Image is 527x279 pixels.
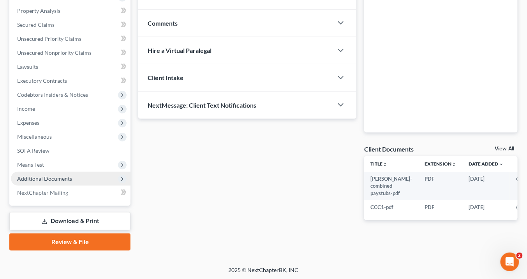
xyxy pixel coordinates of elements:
a: Review & File [9,234,130,251]
span: Additional Documents [17,175,72,182]
a: Date Added expand_more [469,161,504,167]
span: 2 [516,253,523,259]
span: Unsecured Nonpriority Claims [17,49,92,56]
span: Secured Claims [17,21,55,28]
i: unfold_more [382,162,387,167]
span: SOFA Review [17,147,49,154]
a: Executory Contracts [11,74,130,88]
td: [PERSON_NAME]- combined paystubs-pdf [364,172,418,200]
span: Hire a Virtual Paralegal [148,47,212,54]
span: Property Analysis [17,7,60,14]
span: Comments [148,19,178,27]
td: [DATE] [462,172,510,200]
span: Client Intake [148,74,183,81]
span: Executory Contracts [17,77,67,84]
div: Client Documents [364,145,414,153]
span: Expenses [17,119,39,126]
a: Unsecured Nonpriority Claims [11,46,130,60]
td: [DATE] [462,200,510,214]
td: PDF [418,200,462,214]
a: Download & Print [9,212,130,230]
span: Unsecured Priority Claims [17,35,81,42]
a: SOFA Review [11,144,130,158]
a: Secured Claims [11,18,130,32]
a: Lawsuits [11,60,130,74]
span: Income [17,105,35,112]
span: NextMessage: Client Text Notifications [148,101,256,109]
i: expand_more [499,162,504,167]
iframe: Intercom live chat [501,253,519,271]
span: Means Test [17,161,44,168]
a: Titleunfold_more [370,161,387,167]
a: Property Analysis [11,4,130,18]
td: CCC1-pdf [364,200,418,214]
a: Unsecured Priority Claims [11,32,130,46]
span: NextChapter Mailing [17,189,68,196]
a: NextChapter Mailing [11,186,130,200]
span: Codebtors Insiders & Notices [17,91,88,98]
a: View All [495,146,515,152]
td: PDF [418,172,462,200]
span: Miscellaneous [17,133,52,140]
span: Lawsuits [17,63,38,70]
i: unfold_more [451,162,456,167]
a: Extensionunfold_more [425,161,456,167]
